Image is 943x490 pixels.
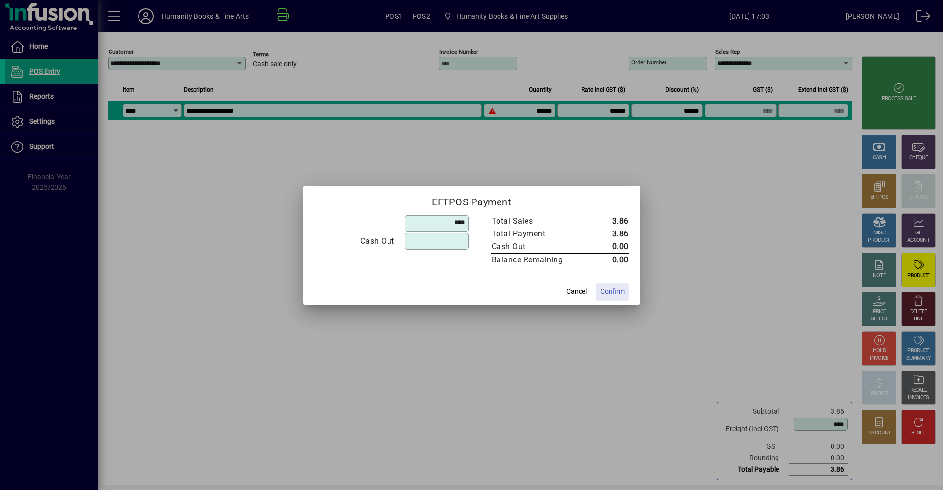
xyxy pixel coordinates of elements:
button: Confirm [596,283,629,301]
td: 3.86 [584,215,629,228]
td: 3.86 [584,228,629,240]
button: Cancel [561,283,592,301]
td: 0.00 [584,240,629,254]
h2: EFTPOS Payment [303,186,640,214]
span: Confirm [600,287,625,297]
td: Total Payment [491,228,584,240]
td: Total Sales [491,215,584,228]
td: 0.00 [584,253,629,266]
div: Balance Remaining [492,254,574,266]
div: Cash Out [315,235,394,247]
span: Cancel [566,287,587,297]
div: Cash Out [492,241,574,253]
